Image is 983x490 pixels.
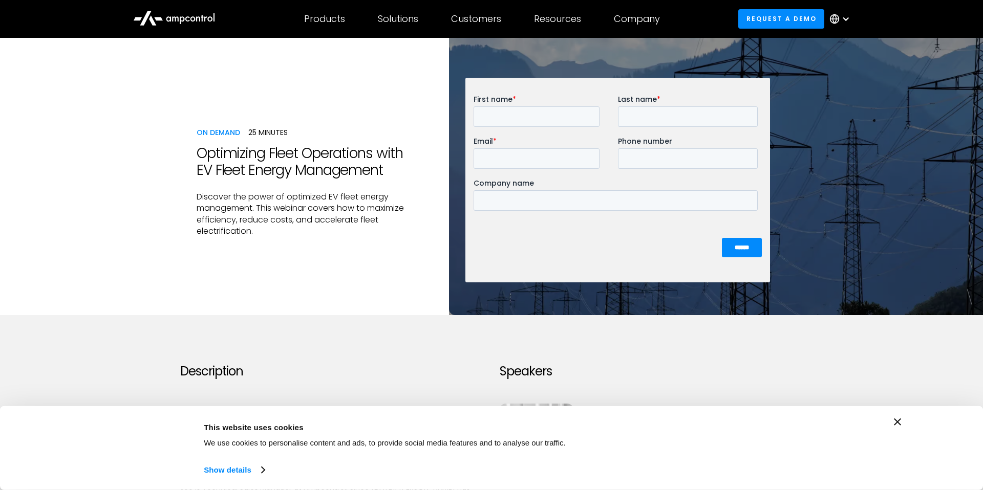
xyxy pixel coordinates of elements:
div: ON DemanD [197,127,240,138]
h2: Description [180,364,483,379]
div: Products [304,13,345,25]
span: We use cookies to personalise content and ads, to provide social media features and to analyse ou... [204,438,566,447]
div: This website uses cookies [204,421,706,433]
button: Okay [729,418,875,448]
a: Request a demo [738,9,824,28]
div: Customers [451,13,501,25]
div: Summary about speakers [180,404,483,416]
button: Close banner [894,418,901,426]
a: Show details [204,462,264,478]
p: Discover the power of optimized EV fleet energy management. This webinar covers how to maximize e... [197,191,433,237]
div: Resources [534,13,581,25]
div: Solutions [378,13,418,25]
div: 25 Minutes [248,127,288,138]
div: Company [614,13,660,25]
h2: Speakers [500,364,803,379]
h1: Optimizing Fleet Operations with EV Fleet Energy Management [197,145,433,179]
iframe: Form 0 [474,94,762,266]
